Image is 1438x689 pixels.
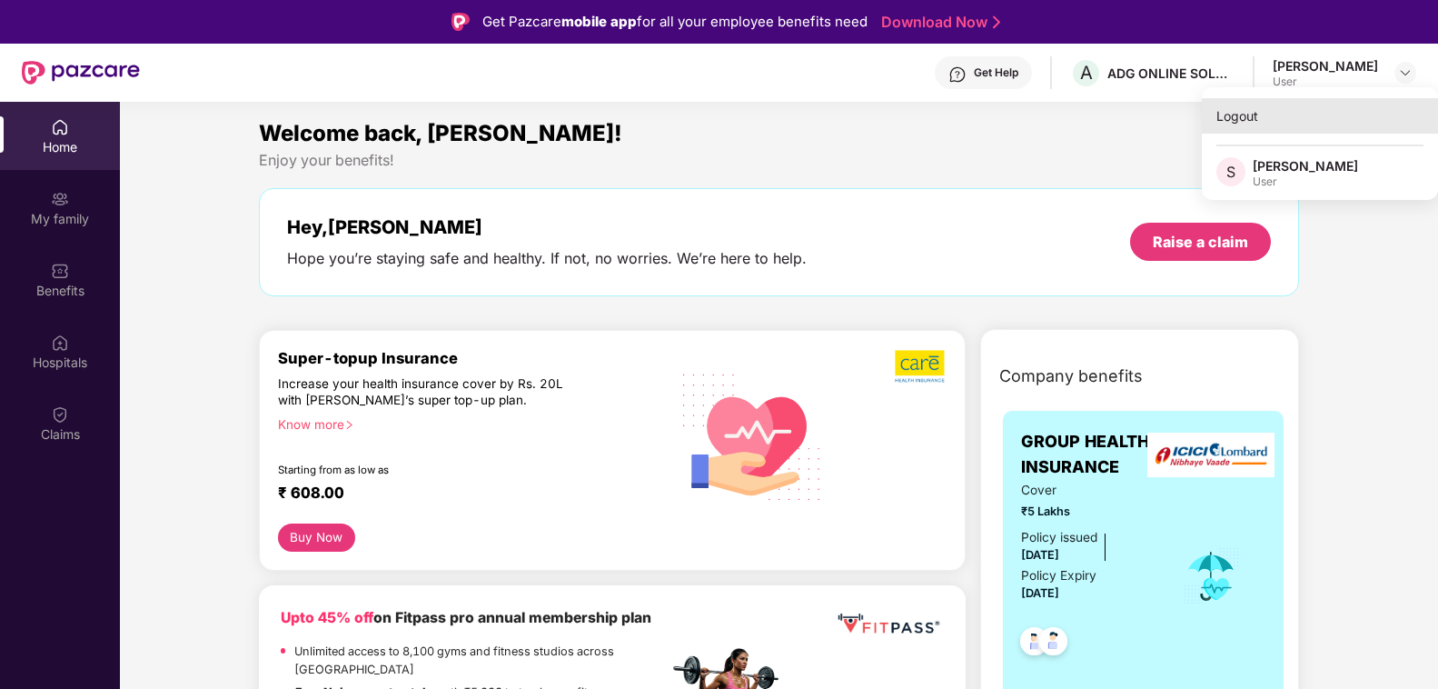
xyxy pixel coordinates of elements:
span: Welcome back, [PERSON_NAME]! [259,120,622,146]
span: [DATE] [1021,548,1059,562]
div: Logout [1202,98,1438,134]
span: Company benefits [999,364,1143,389]
div: Increase your health insurance cover by Rs. 20L with [PERSON_NAME]’s super top-up plan. [278,375,590,408]
span: GROUP HEALTH INSURANCE [1021,429,1156,481]
img: New Pazcare Logo [22,61,140,85]
img: svg+xml;base64,PHN2ZyBpZD0iSG9zcGl0YWxzIiB4bWxucz0iaHR0cDovL3d3dy53My5vcmcvMjAwMC9zdmciIHdpZHRoPS... [51,334,69,352]
img: svg+xml;base64,PHN2ZyB4bWxucz0iaHR0cDovL3d3dy53My5vcmcvMjAwMC9zdmciIHdpZHRoPSI0OC45NDMiIGhlaWdodD... [1012,622,1056,666]
div: Policy issued [1021,528,1097,548]
p: Unlimited access to 8,100 gyms and fitness studios across [GEOGRAPHIC_DATA] [294,643,668,679]
span: A [1080,62,1093,84]
img: svg+xml;base64,PHN2ZyBpZD0iSG9tZSIgeG1sbnM9Imh0dHA6Ly93d3cudzMub3JnLzIwMDAvc3ZnIiB3aWR0aD0iMjAiIG... [51,118,69,136]
img: svg+xml;base64,PHN2ZyBpZD0iQmVuZWZpdHMiIHhtbG5zPSJodHRwOi8vd3d3LnczLm9yZy8yMDAwL3N2ZyIgd2lkdGg9Ij... [51,262,69,280]
img: fppp.png [834,607,943,641]
strong: mobile app [561,13,637,30]
img: svg+xml;base64,PHN2ZyB3aWR0aD0iMjAiIGhlaWdodD0iMjAiIHZpZXdCb3g9IjAgMCAyMCAyMCIgZmlsbD0ibm9uZSIgeG... [51,190,69,208]
div: [PERSON_NAME] [1273,57,1378,75]
img: Logo [451,13,470,31]
div: Enjoy your benefits! [259,151,1299,170]
img: insurerLogo [1147,433,1274,477]
span: right [344,420,354,430]
div: Get Pazcare for all your employee benefits need [482,11,868,33]
div: Know more [278,416,658,429]
img: svg+xml;base64,PHN2ZyBpZD0iQ2xhaW0iIHhtbG5zPSJodHRwOi8vd3d3LnczLm9yZy8yMDAwL3N2ZyIgd2lkdGg9IjIwIi... [51,405,69,424]
span: Cover [1021,481,1156,501]
div: User [1253,175,1358,189]
img: svg+xml;base64,PHN2ZyBpZD0iSGVscC0zMngzMiIgeG1sbnM9Imh0dHA6Ly93d3cudzMub3JnLzIwMDAvc3ZnIiB3aWR0aD... [948,65,967,84]
img: Stroke [993,13,1000,32]
img: svg+xml;base64,PHN2ZyBpZD0iRHJvcGRvd24tMzJ4MzIiIHhtbG5zPSJodHRwOi8vd3d3LnczLm9yZy8yMDAwL3N2ZyIgd2... [1398,65,1413,80]
div: Get Help [974,65,1018,80]
b: on Fitpass pro annual membership plan [281,609,651,626]
div: [PERSON_NAME] [1253,157,1358,175]
a: Download Now [881,13,995,32]
b: Upto 45% off [281,609,373,626]
img: b5dec4f62d2307b9de63beb79f102df3.png [895,349,947,384]
img: svg+xml;base64,PHN2ZyB4bWxucz0iaHR0cDovL3d3dy53My5vcmcvMjAwMC9zdmciIHhtbG5zOnhsaW5rPSJodHRwOi8vd3... [669,351,836,521]
div: Policy Expiry [1021,566,1096,586]
div: ADG ONLINE SOLUTIONS PRIVATE LIMITED [1107,65,1235,82]
div: Hope you’re staying safe and healthy. If not, no worries. We’re here to help. [287,249,807,268]
div: Raise a claim [1153,232,1248,252]
div: Hey, [PERSON_NAME] [287,216,807,238]
div: User [1273,75,1378,89]
span: ₹5 Lakhs [1021,503,1156,521]
div: Super-topup Insurance [278,349,669,367]
button: Buy Now [278,524,355,552]
img: icon [1182,546,1241,606]
span: S [1226,161,1235,183]
div: ₹ 608.00 [278,484,650,505]
span: [DATE] [1021,586,1059,600]
div: Starting from as low as [278,464,591,476]
img: svg+xml;base64,PHN2ZyB4bWxucz0iaHR0cDovL3d3dy53My5vcmcvMjAwMC9zdmciIHdpZHRoPSI0OC45NDMiIGhlaWdodD... [1031,622,1076,666]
